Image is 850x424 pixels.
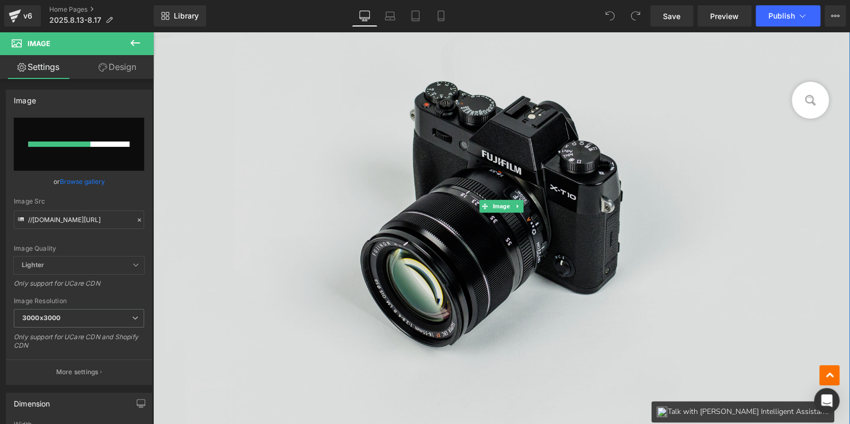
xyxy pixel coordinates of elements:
[21,9,34,23] div: v6
[377,5,403,26] a: Laptop
[14,279,144,295] div: Only support for UCare CDN
[22,261,44,269] b: Lighter
[49,5,154,14] a: Home Pages
[22,314,60,322] b: 3000x3000
[56,367,99,377] p: More settings
[825,5,846,26] button: More
[515,375,676,385] span: Talk with [PERSON_NAME] Intelligent Assistant.
[625,5,646,26] button: Redo
[79,55,156,79] a: Design
[403,5,428,26] a: Tablet
[14,393,50,408] div: Dimension
[338,168,359,181] span: Image
[14,210,144,229] input: Link
[28,39,50,48] span: Image
[352,5,377,26] a: Desktop
[359,168,370,181] a: Expand / Collapse
[814,388,839,413] div: Open Intercom Messenger
[14,176,144,187] div: or
[4,5,41,26] a: v6
[154,5,206,26] a: New Library
[14,198,144,205] div: Image Src
[14,297,144,305] div: Image Resolution
[697,5,751,26] a: Preview
[174,11,199,21] span: Library
[428,5,454,26] a: Mobile
[663,11,680,22] span: Save
[14,245,144,252] div: Image Quality
[14,333,144,357] div: Only support for UCare CDN and Shopify CDN
[756,5,820,26] button: Publish
[599,5,621,26] button: Undo
[60,172,105,191] a: Browse gallery
[6,359,152,384] button: More settings
[710,11,739,22] span: Preview
[503,375,514,385] img: client-btn.png
[498,369,681,391] a: Talk with [PERSON_NAME] Intelligent Assistant.
[14,90,36,105] div: Image
[768,12,795,20] span: Publish
[49,16,101,24] span: 2025.8.13-8.17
